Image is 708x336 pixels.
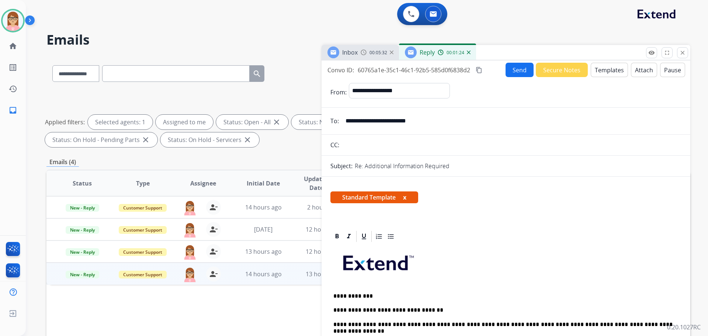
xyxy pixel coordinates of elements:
[141,135,150,144] mat-icon: close
[247,179,280,188] span: Initial Date
[46,32,690,47] h2: Emails
[119,248,167,256] span: Customer Support
[536,63,588,77] button: Secure Notes
[306,225,342,233] span: 12 hours ago
[420,48,435,56] span: Reply
[183,222,197,238] img: agent-avatar
[631,63,657,77] button: Attach
[332,231,343,242] div: Bold
[209,270,218,278] mat-icon: person_remove
[8,84,17,93] mat-icon: history
[66,204,99,212] span: New - Reply
[330,117,339,125] p: To:
[664,49,670,56] mat-icon: fullscreen
[245,203,282,211] span: 14 hours ago
[342,48,358,56] span: Inbox
[183,200,197,215] img: agent-avatar
[8,63,17,72] mat-icon: list_alt
[119,226,167,234] span: Customer Support
[209,203,218,212] mat-icon: person_remove
[358,66,470,74] span: 60765a1e-35c1-46c1-92b5-585d0f6838d2
[667,323,701,332] p: 0.20.1027RC
[648,49,655,56] mat-icon: remove_red_eye
[66,248,99,256] span: New - Reply
[306,270,342,278] span: 13 hours ago
[209,247,218,256] mat-icon: person_remove
[330,162,353,170] p: Subject:
[3,10,23,31] img: avatar
[190,179,216,188] span: Assignee
[8,42,17,51] mat-icon: home
[327,66,354,75] p: Convo ID:
[355,162,450,170] p: Re: Additional Information Required
[330,141,339,149] p: CC:
[66,271,99,278] span: New - Reply
[245,247,282,256] span: 13 hours ago
[8,106,17,115] mat-icon: inbox
[385,231,396,242] div: Bullet List
[307,203,340,211] span: 2 hours ago
[209,225,218,234] mat-icon: person_remove
[183,267,197,282] img: agent-avatar
[506,63,534,77] button: Send
[254,225,273,233] span: [DATE]
[343,231,354,242] div: Italic
[403,193,406,202] button: x
[447,50,464,56] span: 00:01:24
[679,49,686,56] mat-icon: close
[330,88,347,97] p: From:
[591,63,628,77] button: Templates
[374,231,385,242] div: Ordered List
[160,132,259,147] div: Status: On Hold - Servicers
[358,231,369,242] div: Underline
[306,247,342,256] span: 12 hours ago
[46,157,79,167] p: Emails (4)
[330,191,418,203] span: Standard Template
[73,179,92,188] span: Status
[156,115,213,129] div: Assigned to me
[216,115,288,129] div: Status: Open - All
[369,50,387,56] span: 00:05:32
[272,118,281,127] mat-icon: close
[291,115,369,129] div: Status: New - Initial
[88,115,153,129] div: Selected agents: 1
[66,226,99,234] span: New - Reply
[253,69,261,78] mat-icon: search
[119,271,167,278] span: Customer Support
[183,244,197,260] img: agent-avatar
[119,204,167,212] span: Customer Support
[476,67,482,73] mat-icon: content_copy
[243,135,252,144] mat-icon: close
[136,179,150,188] span: Type
[45,132,157,147] div: Status: On Hold - Pending Parts
[300,174,333,192] span: Updated Date
[45,118,85,127] p: Applied filters:
[245,270,282,278] span: 14 hours ago
[660,63,685,77] button: Pause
